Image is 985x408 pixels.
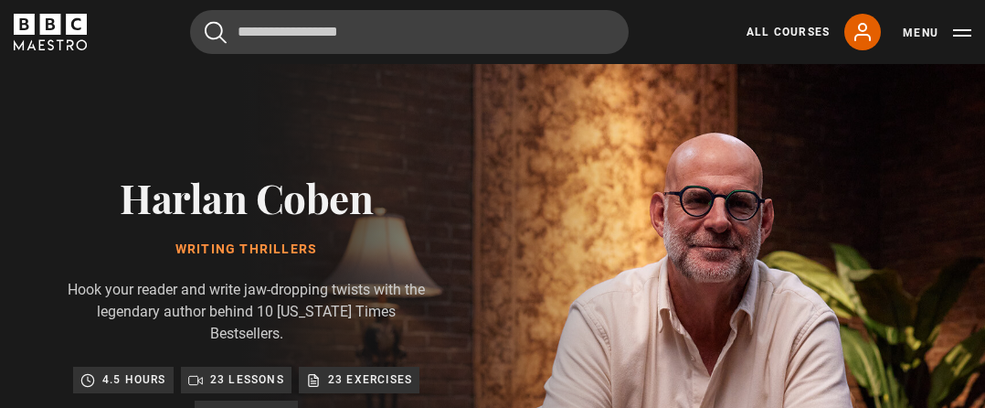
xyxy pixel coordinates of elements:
p: 4.5 hours [102,370,166,389]
button: Toggle navigation [903,24,971,42]
p: 23 exercises [328,370,412,389]
svg: BBC Maestro [14,14,87,50]
button: Submit the search query [205,21,227,44]
p: Hook your reader and write jaw-dropping twists with the legendary author behind 10 [US_STATE] Tim... [64,279,429,345]
h1: Writing Thrillers [64,242,429,257]
input: Search [190,10,629,54]
h2: Harlan Coben [64,174,429,220]
p: 23 lessons [210,370,284,389]
a: All Courses [747,24,830,40]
